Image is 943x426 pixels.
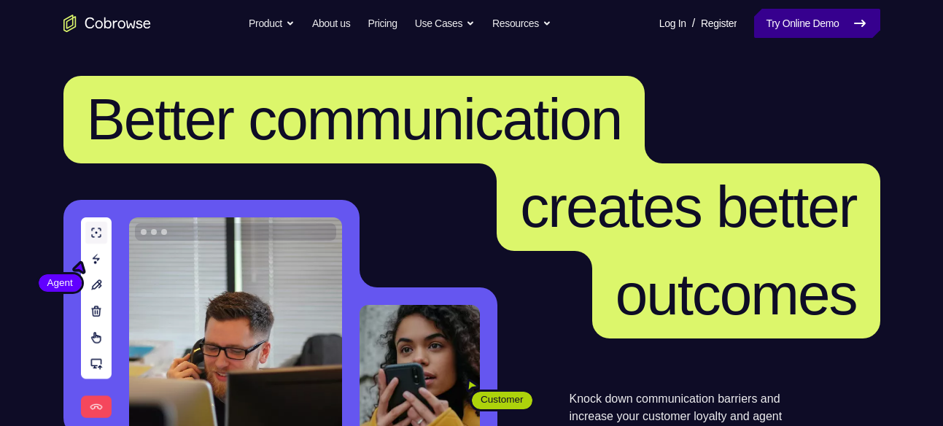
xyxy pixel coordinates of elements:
span: Better communication [87,87,622,152]
span: outcomes [616,262,857,327]
a: Log In [659,9,686,38]
button: Resources [492,9,551,38]
button: Use Cases [415,9,475,38]
a: Register [701,9,737,38]
a: Try Online Demo [754,9,880,38]
button: Product [249,9,295,38]
span: / [692,15,695,32]
a: About us [312,9,350,38]
a: Pricing [368,9,397,38]
span: creates better [520,174,856,239]
a: Go to the home page [63,15,151,32]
